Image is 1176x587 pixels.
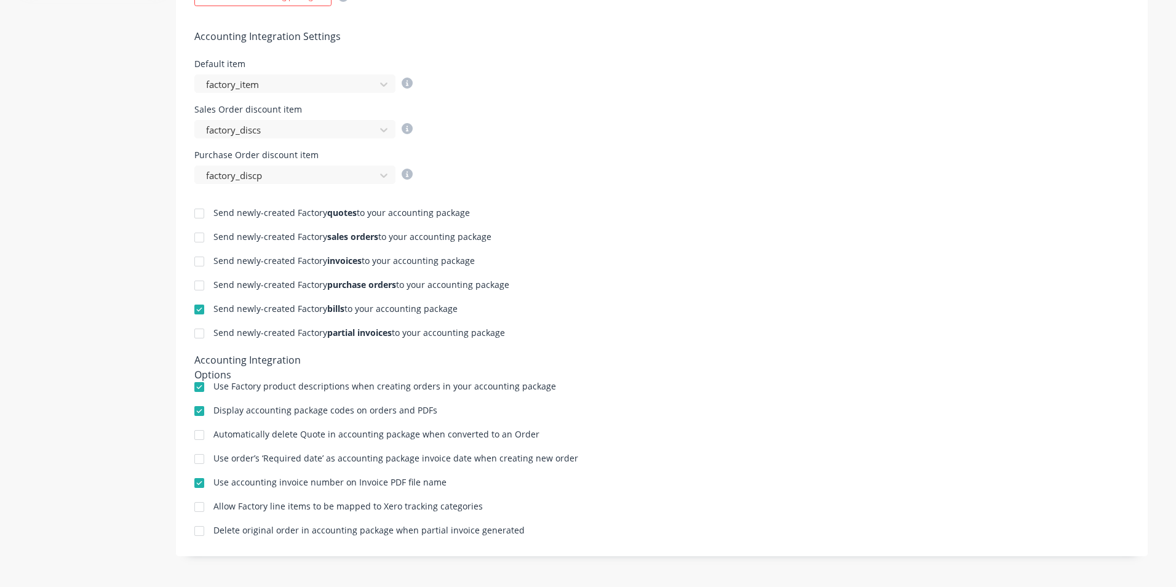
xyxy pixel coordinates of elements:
div: Send newly-created Factory to your accounting package [213,233,491,241]
div: Use accounting invoice number on Invoice PDF file name [213,478,447,487]
div: Use Factory product descriptions when creating orders in your accounting package [213,382,556,391]
b: quotes [327,207,357,218]
h5: Accounting Integration Settings [194,31,1129,42]
div: Delete original order in accounting package when partial invoice generated [213,526,525,535]
div: Purchase Order discount item [194,151,413,159]
b: purchase orders [327,279,396,290]
div: Use order’s ‘Required date’ as accounting package invoice date when creating new order [213,454,578,463]
b: invoices [327,255,362,266]
div: Accounting Integration Options [194,353,339,370]
b: bills [327,303,344,314]
b: partial invoices [327,327,392,338]
div: Automatically delete Quote in accounting package when converted to an Order [213,430,539,439]
div: Send newly-created Factory to your accounting package [213,305,458,313]
div: Default item [194,60,413,68]
div: Send newly-created Factory to your accounting package [213,209,470,217]
div: Sales Order discount item [194,105,413,114]
div: Display accounting package codes on orders and PDFs [213,406,437,415]
div: Send newly-created Factory to your accounting package [213,257,475,265]
b: sales orders [327,231,378,242]
div: Send newly-created Factory to your accounting package [213,281,509,289]
div: Send newly-created Factory to your accounting package [213,329,505,337]
div: Allow Factory line items to be mapped to Xero tracking categories [213,502,483,511]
